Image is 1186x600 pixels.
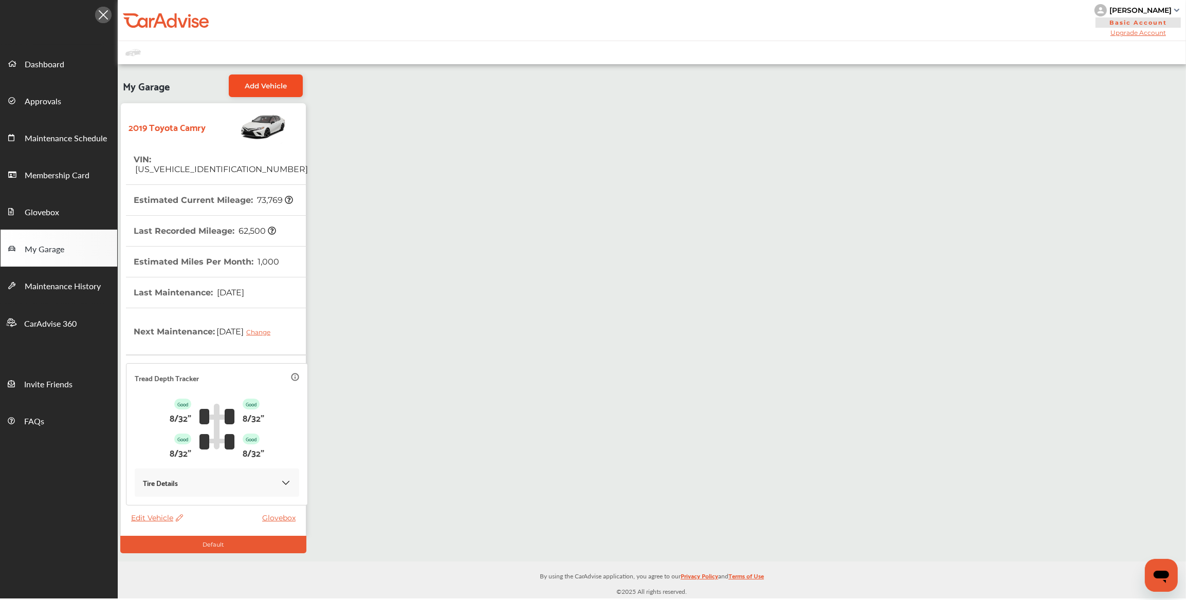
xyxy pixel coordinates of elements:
th: Estimated Miles Per Month : [134,247,279,277]
th: Last Recorded Mileage : [134,216,276,246]
p: By using the CarAdvise application, you agree to our and [118,570,1186,581]
p: Good [174,434,191,444]
span: Invite Friends [24,378,72,391]
img: knH8PDtVvWoAbQRylUukY18CTiRevjo20fAtgn5MLBQj4uumYvk2MzTtcAIzfGAtb1XOLVMAvhLuqoNAbL4reqehy0jehNKdM... [1094,4,1107,16]
span: Maintenance History [25,280,101,293]
span: 1,000 [256,257,279,267]
img: placeholder_car.fcab19be.svg [125,46,141,59]
th: Last Maintenance : [134,277,244,308]
div: © 2025 All rights reserved. [118,561,1186,598]
span: Basic Account [1096,17,1181,28]
span: [DATE] [215,288,244,297]
div: Default [120,536,306,553]
span: Glovebox [25,206,59,219]
p: 8/32" [243,409,264,425]
p: Tread Depth Tracker [135,372,199,384]
img: Vehicle [206,108,287,144]
p: Good [243,399,260,409]
span: Add Vehicle [245,82,287,90]
span: My Garage [25,243,64,256]
p: 8/32" [170,409,191,425]
p: 8/32" [170,444,191,460]
iframe: Button to launch messaging window [1145,559,1178,592]
span: [DATE] [215,318,278,344]
img: KOKaJQAAAABJRU5ErkJggg== [281,478,291,488]
th: Estimated Current Mileage : [134,185,293,215]
a: Glovebox [262,513,301,522]
a: Terms of Use [728,570,764,586]
p: Tire Details [143,477,178,489]
img: tire_track_logo.b900bcbc.svg [199,403,234,449]
span: Maintenance Schedule [25,132,107,145]
a: Maintenance History [1,267,117,304]
img: Icon.5fd9dcc7.svg [95,7,112,23]
span: Approvals [25,95,61,108]
a: Membership Card [1,156,117,193]
img: sCxJUJ+qAmfqhQGDUl18vwLg4ZYJ6CxN7XmbOMBAAAAAElFTkSuQmCC [1174,9,1179,12]
span: Dashboard [25,58,64,71]
span: CarAdvise 360 [24,317,77,331]
a: Privacy Policy [681,570,718,586]
p: Good [174,399,191,409]
span: 73,769 [256,195,293,205]
div: Change [246,328,276,336]
p: 8/32" [243,444,264,460]
a: My Garage [1,230,117,267]
span: Upgrade Account [1094,29,1182,36]
th: VIN : [134,144,308,184]
span: [US_VEHICLE_IDENTIFICATION_NUMBER] [134,164,308,174]
span: Edit Vehicle [131,513,183,522]
a: Maintenance Schedule [1,119,117,156]
strong: 2019 Toyota Camry [129,119,206,135]
p: Good [243,434,260,444]
a: Dashboard [1,45,117,82]
span: FAQs [24,415,44,428]
a: Approvals [1,82,117,119]
span: My Garage [123,74,170,97]
a: Glovebox [1,193,117,230]
a: Add Vehicle [229,74,303,97]
span: Membership Card [25,169,89,182]
th: Next Maintenance : [134,308,278,354]
span: 62,500 [237,226,276,236]
div: [PERSON_NAME] [1109,6,1172,15]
